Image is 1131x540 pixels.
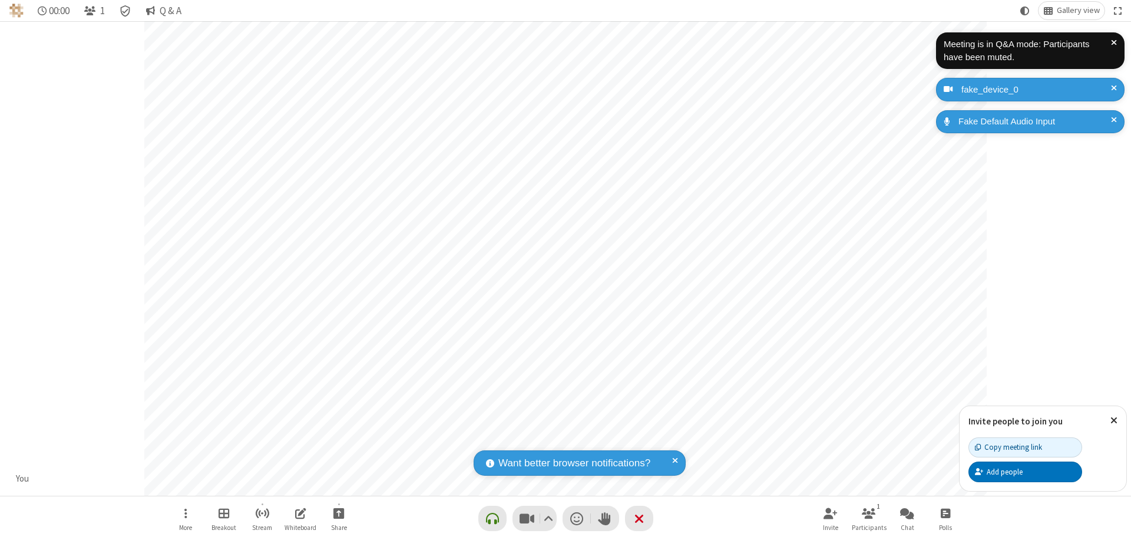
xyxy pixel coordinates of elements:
button: Start sharing [321,502,356,535]
label: Invite people to join you [968,416,1063,427]
button: Q & A [141,2,186,19]
button: Close popover [1102,406,1126,435]
button: Using system theme [1016,2,1034,19]
span: Polls [939,524,952,531]
button: Invite participants (⌘+Shift+I) [813,502,848,535]
span: Breakout [211,524,236,531]
span: Invite [823,524,838,531]
span: Gallery view [1057,6,1100,15]
button: Start streaming [244,502,280,535]
button: Change layout [1039,2,1104,19]
button: Open shared whiteboard [283,502,318,535]
img: QA Selenium DO NOT DELETE OR CHANGE [9,4,24,18]
div: Fake Default Audio Input [954,115,1116,129]
button: Video setting [540,506,556,531]
div: Timer [33,2,75,19]
span: Participants [852,524,887,531]
button: Fullscreen [1109,2,1127,19]
button: Stop video (⌘+Shift+V) [512,506,557,531]
div: Copy meeting link [975,442,1042,453]
button: Open menu [168,502,203,535]
button: Manage Breakout Rooms [206,502,242,535]
span: Chat [901,524,914,531]
button: Copy meeting link [968,437,1082,457]
span: Want better browser notifications? [498,456,650,471]
button: Add people [968,462,1082,482]
div: fake_device_0 [957,83,1116,97]
div: 1 [874,501,884,512]
div: Meeting is in Q&A mode: Participants have been muted. [944,38,1111,64]
span: Share [331,524,347,531]
span: Q & A [160,5,181,17]
button: End or leave meeting [625,506,653,531]
button: Open participant list [851,502,887,535]
button: Open poll [928,502,963,535]
button: Open participant list [79,2,110,19]
span: Whiteboard [285,524,316,531]
div: You [12,472,34,486]
span: More [179,524,192,531]
button: Connect your audio [478,506,507,531]
button: Send a reaction [563,506,591,531]
button: Open chat [889,502,925,535]
span: Stream [252,524,272,531]
span: 00:00 [49,5,70,17]
button: Raise hand [591,506,619,531]
div: Meeting details Encryption enabled [114,2,137,19]
span: 1 [100,5,105,17]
